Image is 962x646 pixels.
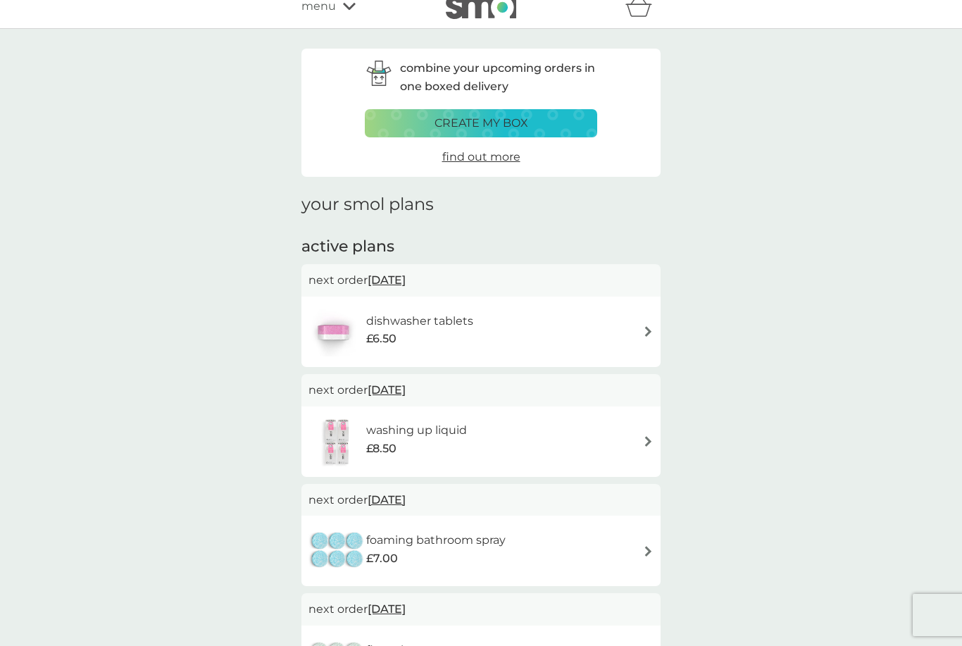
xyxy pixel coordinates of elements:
[435,114,528,132] p: create my box
[366,549,398,568] span: £7.00
[366,312,473,330] h6: dishwasher tablets
[368,595,406,623] span: [DATE]
[308,600,654,619] p: next order
[301,236,661,258] h2: active plans
[308,271,654,290] p: next order
[308,307,358,356] img: dishwasher tablets
[366,440,396,458] span: £8.50
[366,421,467,440] h6: washing up liquid
[366,330,396,348] span: £6.50
[308,526,366,576] img: foaming bathroom spray
[308,417,366,466] img: washing up liquid
[368,376,406,404] span: [DATE]
[643,546,654,557] img: arrow right
[366,531,506,549] h6: foaming bathroom spray
[643,326,654,337] img: arrow right
[308,491,654,509] p: next order
[368,266,406,294] span: [DATE]
[442,148,520,166] a: find out more
[368,486,406,514] span: [DATE]
[442,150,520,163] span: find out more
[308,381,654,399] p: next order
[365,109,597,137] button: create my box
[400,59,597,95] p: combine your upcoming orders in one boxed delivery
[643,436,654,447] img: arrow right
[301,194,661,215] h1: your smol plans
